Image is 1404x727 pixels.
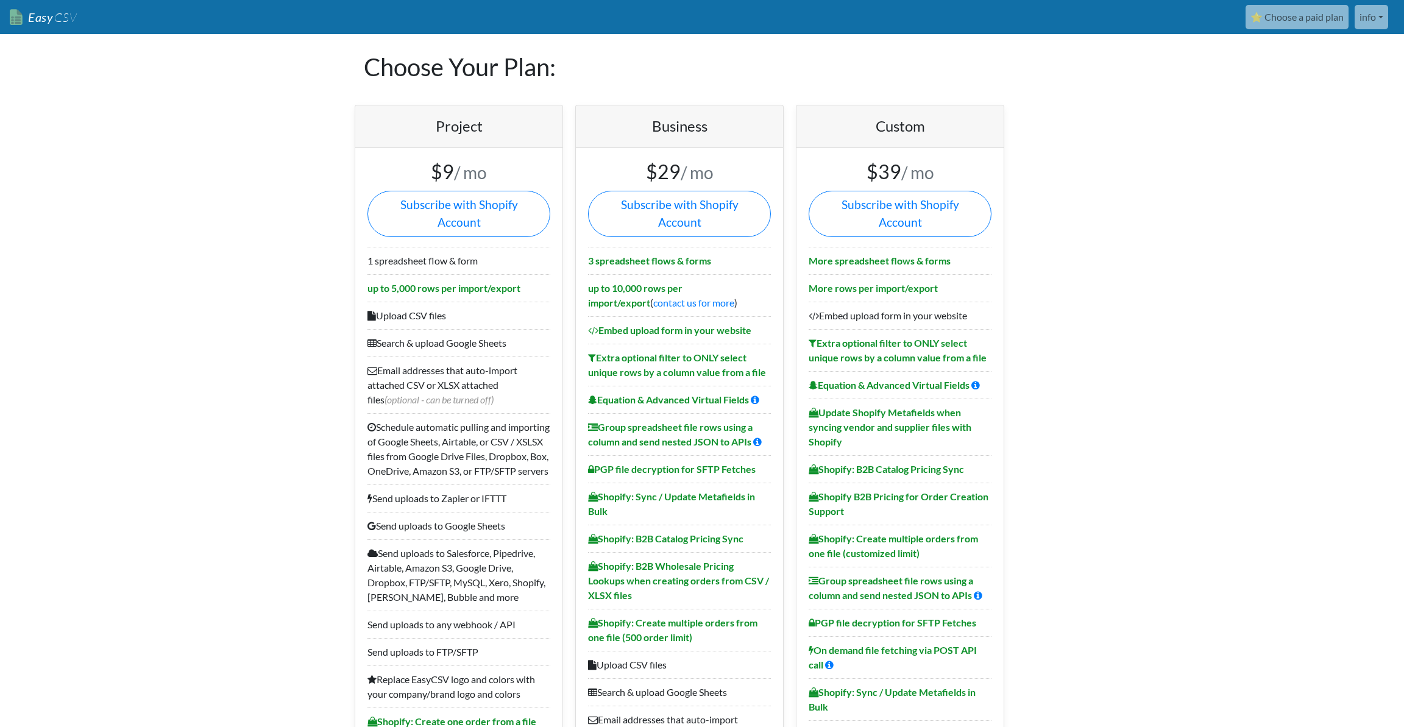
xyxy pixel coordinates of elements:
b: PGP file decryption for SFTP Fetches [809,617,976,628]
b: More rows per import/export [809,282,938,294]
li: Send uploads to FTP/SFTP [367,638,550,665]
b: Shopify: Create multiple orders from one file (500 order limit) [588,617,757,643]
small: / mo [901,162,934,183]
b: Shopify: B2B Wholesale Pricing Lookups when creating orders from CSV / XLSX files [588,560,769,601]
b: More spreadsheet flows & forms [809,255,951,266]
li: Schedule automatic pulling and importing of Google Sheets, Airtable, or CSV / XSLSX files from Go... [367,413,550,484]
small: / mo [681,162,714,183]
a: Subscribe with Shopify Account [588,191,771,237]
b: up to 5,000 rows per import/export [367,282,520,294]
b: Shopify: Sync / Update Metafields in Bulk [588,491,755,517]
a: contact us for more [653,297,734,308]
b: 3 spreadsheet flows & forms [588,255,711,266]
a: Subscribe with Shopify Account [367,191,550,237]
li: Embed upload form in your website [809,302,991,329]
small: / mo [454,162,487,183]
b: Shopify: B2B Catalog Pricing Sync [809,463,964,475]
b: Embed upload form in your website [588,324,751,336]
b: Shopify B2B Pricing for Order Creation Support [809,491,988,517]
li: ( ) [588,274,771,316]
b: up to 10,000 rows per import/export [588,282,682,308]
h1: Choose Your Plan: [364,34,1040,100]
h3: $29 [588,160,771,183]
li: Upload CSV files [588,651,771,678]
li: Send uploads to any webhook / API [367,611,550,638]
h3: $39 [809,160,991,183]
b: Equation & Advanced Virtual Fields [809,379,970,391]
li: Send uploads to Google Sheets [367,512,550,539]
a: Subscribe with Shopify Account [809,191,991,237]
b: Shopify: B2B Catalog Pricing Sync [588,533,743,544]
h4: Custom [809,118,991,135]
h4: Business [588,118,771,135]
b: Update Shopify Metafields when syncing vendor and supplier files with Shopify [809,406,971,447]
a: EasyCSV [10,5,77,30]
b: Shopify: Create multiple orders from one file (customized limit) [809,533,978,559]
span: CSV [53,10,77,25]
li: Send uploads to Zapier or IFTTT [367,484,550,512]
a: info [1355,5,1388,29]
h4: Project [367,118,550,135]
li: Upload CSV files [367,302,550,329]
b: PGP file decryption for SFTP Fetches [588,463,756,475]
span: (optional - can be turned off) [385,394,494,405]
b: Shopify: Create one order from a file [367,715,536,727]
b: Equation & Advanced Virtual Fields [588,394,749,405]
li: Search & upload Google Sheets [367,329,550,356]
b: Group spreadsheet file rows using a column and send nested JSON to APIs [809,575,973,601]
li: Send uploads to Salesforce, Pipedrive, Airtable, Amazon S3, Google Drive, Dropbox, FTP/SFTP, MySQ... [367,539,550,611]
h3: $9 [367,160,550,183]
li: Search & upload Google Sheets [588,678,771,706]
b: On demand file fetching via POST API call [809,644,977,670]
b: Extra optional filter to ONLY select unique rows by a column value from a file [588,352,766,378]
a: ⭐ Choose a paid plan [1246,5,1349,29]
li: Email addresses that auto-import attached CSV or XLSX attached files [367,356,550,413]
b: Shopify: Sync / Update Metafields in Bulk [809,686,976,712]
b: Group spreadsheet file rows using a column and send nested JSON to APIs [588,421,753,447]
li: Replace EasyCSV logo and colors with your company/brand logo and colors [367,665,550,707]
li: 1 spreadsheet flow & form [367,247,550,274]
b: Extra optional filter to ONLY select unique rows by a column value from a file [809,337,987,363]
